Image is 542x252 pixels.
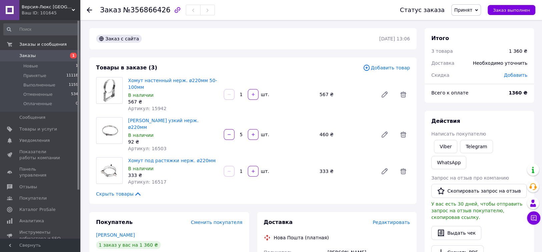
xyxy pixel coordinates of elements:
span: 3 товара [431,48,453,54]
button: Выдать чек [431,226,481,240]
div: 1 заказ у вас на 1 360 ₴ [96,241,161,249]
span: Заказ [100,6,121,14]
button: Заказ выполнен [488,5,535,15]
span: Оплаченные [23,101,52,107]
input: Поиск [3,23,79,35]
span: Заказы [19,53,36,59]
span: Каталог ProSale [19,207,55,213]
span: Артикул: 15942 [128,106,166,111]
span: Написать покупателю [431,131,486,137]
div: Ваш ID: 101645 [22,10,80,16]
span: У вас есть 30 дней, чтобы отправить запрос на отзыв покупателю, скопировав ссылку. [431,201,522,220]
span: Доставка [264,219,293,225]
span: Удалить [397,128,410,141]
img: Хомут настенный нерж. ø220мм 50-100мм [96,78,122,103]
div: Статус заказа [400,7,445,13]
button: Скопировать запрос на отзыв [431,184,527,198]
div: 567 ₴ [128,98,218,105]
span: Запрос на отзыв про компанию [431,175,509,181]
span: Артикул: 16517 [128,179,166,185]
span: Удалить [397,165,410,178]
span: Итого [431,35,449,41]
img: Хомут узкий нерж. ø220мм [96,122,122,139]
span: Аналитика [19,218,44,224]
span: Панель управления [19,166,62,178]
button: Чат с покупателем [527,211,540,225]
a: Telegram [460,140,493,153]
span: Отмененные [23,91,52,97]
div: 460 ₴ [317,130,375,139]
span: Добавить товар [363,64,410,71]
span: Принятые [23,73,46,79]
div: 333 ₴ [317,167,375,176]
span: 1 [70,53,77,58]
span: Принят [454,7,472,13]
a: Редактировать [378,128,391,141]
span: В наличии [128,166,153,171]
span: Доставка [431,60,454,66]
a: Редактировать [378,88,391,101]
div: шт. [259,168,270,175]
div: 333 ₴ [128,172,218,179]
span: №356866426 [123,6,170,14]
b: 1360 ₴ [509,90,527,95]
div: шт. [259,91,270,98]
span: В наличии [128,133,153,138]
span: Покупатели [19,195,47,201]
div: Нова Пошта (платная) [272,234,331,241]
span: 534 [71,91,78,97]
div: 567 ₴ [317,90,375,99]
img: Хомут под растяжки нерж. ø220мм [96,162,122,179]
span: Покупатель [96,219,132,225]
span: Скрыть товары [96,191,142,197]
span: Уведомления [19,138,50,144]
span: Добавить [504,72,527,78]
div: Необходимо уточнить [469,56,531,70]
a: Хомут под растяжки нерж. ø220мм [128,158,215,163]
span: Редактировать [373,220,410,225]
div: шт. [259,131,270,138]
span: Всего к оплате [431,90,468,95]
span: Выполненные [23,82,55,88]
span: Инструменты вебмастера и SEO [19,229,62,241]
a: Viber [434,140,457,153]
span: Заказ выполнен [493,8,530,13]
a: [PERSON_NAME] узкий нерж. ø220мм [128,118,198,130]
span: 0 [76,101,78,107]
time: [DATE] 13:06 [379,36,410,41]
span: Показатели работы компании [19,149,62,161]
span: Удалить [397,88,410,101]
span: Версия-Люкс Киев [22,4,72,10]
div: Заказ с сайта [96,35,142,43]
span: 1 [76,63,78,69]
div: Вернуться назад [87,7,92,13]
span: 11118 [66,73,78,79]
span: Скидка [431,72,449,78]
a: Редактировать [378,165,391,178]
span: Товары в заказе (3) [96,64,157,71]
span: Товары и услуги [19,126,57,132]
span: Артикул: 16503 [128,146,166,151]
span: В наличии [128,92,153,98]
a: WhatsApp [431,156,466,169]
span: Отзывы [19,184,37,190]
div: 1 360 ₴ [509,48,527,54]
span: Новые [23,63,38,69]
a: [PERSON_NAME] [96,232,135,238]
span: 1159 [69,82,78,88]
span: Сообщения [19,114,45,120]
div: 92 ₴ [128,139,218,145]
span: Сменить покупателя [191,220,242,225]
span: Действия [431,118,460,124]
a: Хомут настенный нерж. ø220мм 50-100мм [128,78,217,90]
span: Заказы и сообщения [19,41,67,47]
